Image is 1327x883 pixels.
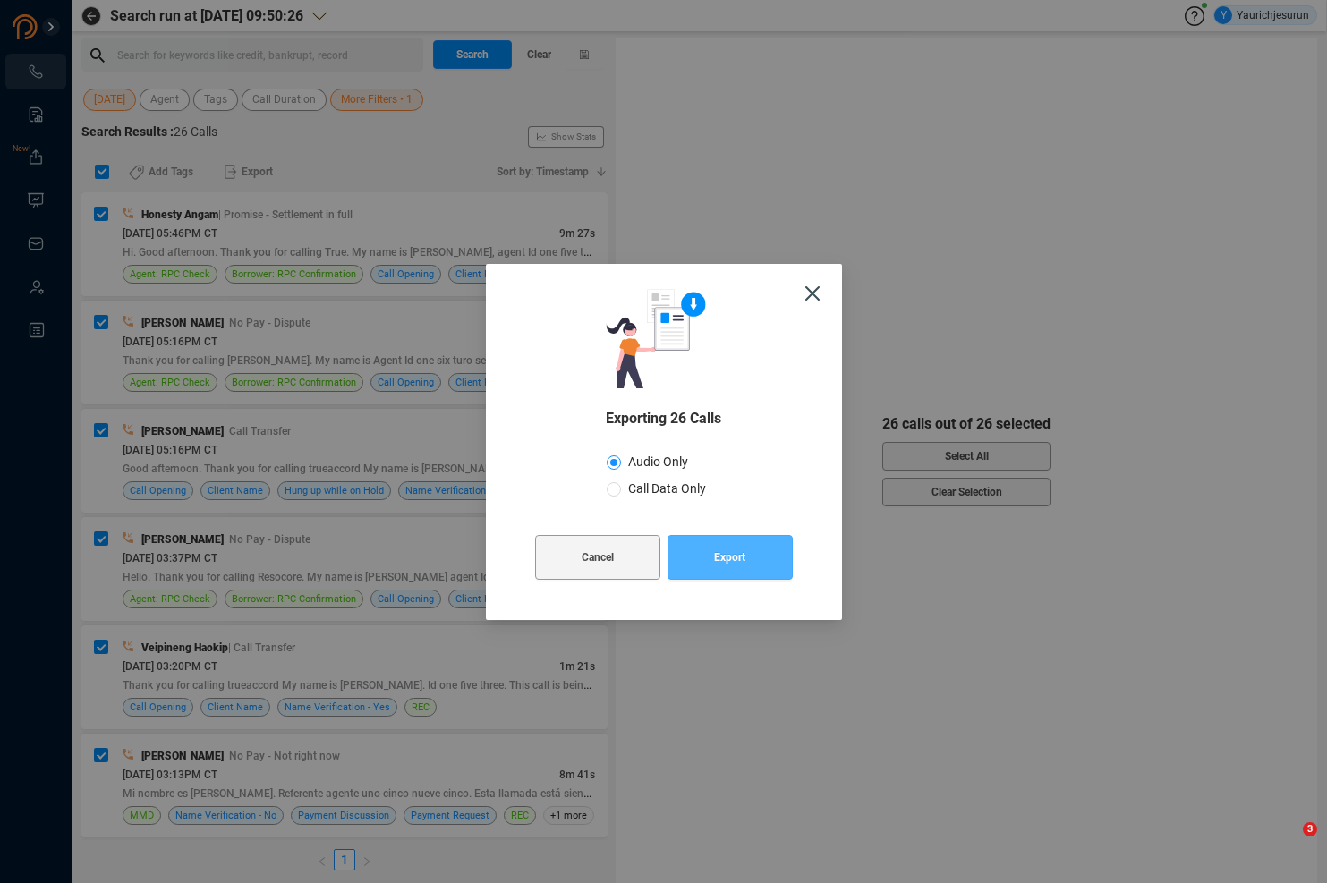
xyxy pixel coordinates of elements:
button: Cancel [535,535,660,580]
span: 3 [1303,822,1317,836]
span: Cancel [582,535,614,580]
span: Exporting 26 Calls [606,407,721,429]
button: Close [783,264,842,323]
span: Audio Only [621,454,695,469]
span: Export [714,535,745,580]
span: Call Data Only [621,481,713,496]
iframe: Intercom live chat [1266,822,1309,865]
button: Export [668,535,793,580]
